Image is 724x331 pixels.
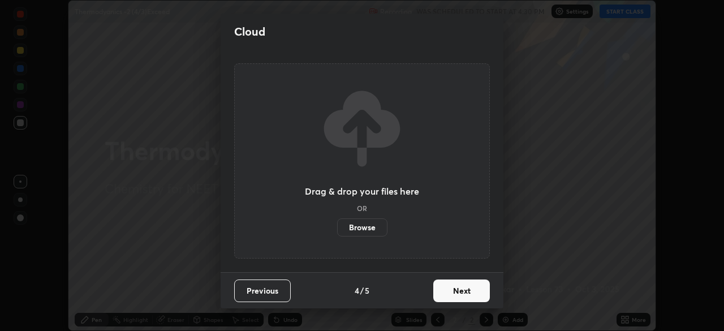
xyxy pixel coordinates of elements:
[357,205,367,212] h5: OR
[305,187,419,196] h3: Drag & drop your files here
[365,285,369,296] h4: 5
[355,285,359,296] h4: 4
[234,280,291,302] button: Previous
[234,24,265,39] h2: Cloud
[433,280,490,302] button: Next
[360,285,364,296] h4: /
